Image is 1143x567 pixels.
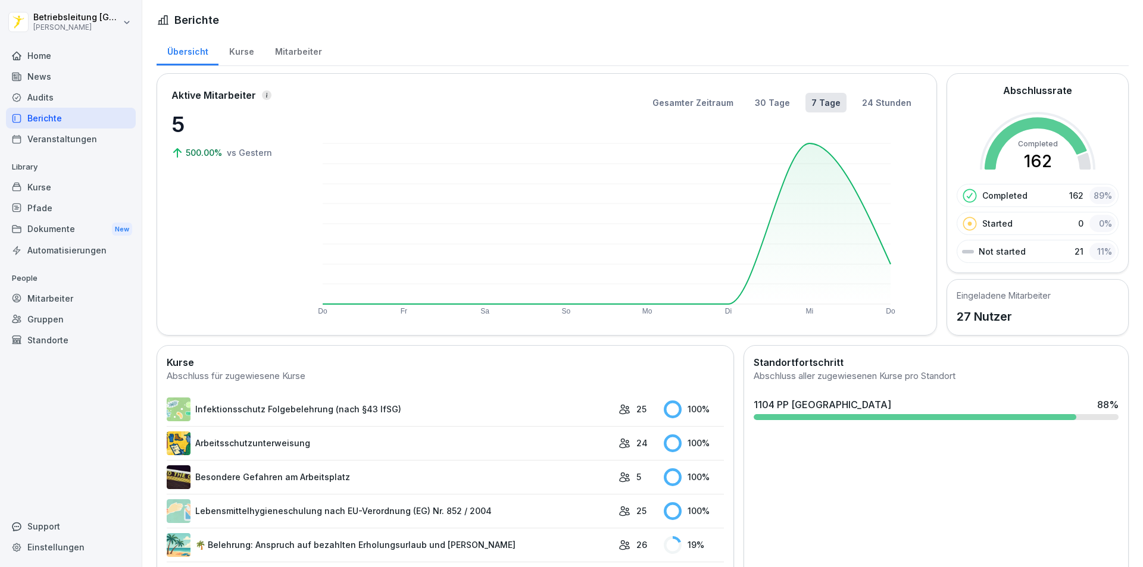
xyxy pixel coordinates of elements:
div: 100 % [664,434,724,452]
p: 0 [1078,217,1083,230]
a: Standorte [6,330,136,350]
img: gxsnf7ygjsfsmxd96jxi4ufn.png [167,499,190,523]
p: Library [6,158,136,177]
p: Not started [979,245,1026,258]
a: Arbeitsschutzunterweisung [167,431,613,455]
text: Di [725,307,732,315]
p: People [6,269,136,288]
img: zq4t51x0wy87l3xh8s87q7rq.png [167,465,190,489]
a: Einstellungen [6,537,136,557]
p: Started [982,217,1013,230]
p: 5 [171,108,291,140]
button: 30 Tage [749,93,796,112]
text: Do [318,307,327,315]
div: 100 % [664,468,724,486]
a: Besondere Gefahren am Arbeitsplatz [167,465,613,489]
a: DokumenteNew [6,218,136,240]
p: 24 [636,437,648,449]
div: Abschluss für zugewiesene Kurse [167,369,724,383]
div: 11 % [1089,243,1116,260]
h2: Kurse [167,355,724,369]
text: Fr [401,307,407,315]
a: Mitarbeiter [264,35,332,65]
a: Home [6,45,136,66]
a: Gruppen [6,309,136,330]
p: vs Gestern [227,146,272,159]
h5: Eingeladene Mitarbeiter [957,289,1051,302]
div: Abschluss aller zugewiesenen Kurse pro Standort [754,369,1119,383]
h2: Standortfortschritt [754,355,1119,369]
div: 88 % [1097,397,1119,412]
a: 1104 PP [GEOGRAPHIC_DATA]88% [749,393,1123,425]
p: Betriebsleitung [GEOGRAPHIC_DATA] [33,12,120,23]
a: Automatisierungen [6,240,136,261]
div: Support [6,516,136,537]
a: Infektionsschutz Folgebelehrung (nach §43 IfSG) [167,397,613,421]
div: 100 % [664,400,724,418]
button: 24 Stunden [856,93,917,112]
a: Lebensmittelhygieneschulung nach EU-Verordnung (EG) Nr. 852 / 2004 [167,499,613,523]
div: 100 % [664,502,724,520]
button: 7 Tage [805,93,847,112]
p: 27 Nutzer [957,308,1051,325]
p: 21 [1075,245,1083,258]
a: 🌴 Belehrung: Anspruch auf bezahlten Erholungsurlaub und [PERSON_NAME] [167,533,613,557]
h2: Abschlussrate [1003,83,1072,98]
a: Pfade [6,198,136,218]
a: Berichte [6,108,136,129]
a: Übersicht [157,35,218,65]
p: [PERSON_NAME] [33,23,120,32]
a: Mitarbeiter [6,288,136,309]
text: Mi [805,307,813,315]
text: Sa [480,307,489,315]
text: Do [886,307,895,315]
div: 19 % [664,536,724,554]
a: Kurse [218,35,264,65]
a: Audits [6,87,136,108]
img: s9mc00x6ussfrb3lxoajtb4r.png [167,533,190,557]
img: tgff07aey9ahi6f4hltuk21p.png [167,397,190,421]
p: 25 [636,403,647,415]
div: Dokumente [6,218,136,240]
div: 1104 PP [GEOGRAPHIC_DATA] [754,397,891,412]
p: 25 [636,505,647,517]
div: 0 % [1089,215,1116,232]
p: 5 [636,471,641,483]
a: Veranstaltungen [6,129,136,149]
p: Completed [982,189,1028,202]
text: So [562,307,571,315]
div: New [112,223,132,236]
div: 89 % [1089,187,1116,204]
p: 26 [636,538,647,551]
a: Kurse [6,177,136,198]
button: Gesamter Zeitraum [647,93,739,112]
p: 162 [1069,189,1083,202]
text: Mo [642,307,652,315]
a: News [6,66,136,87]
h1: Berichte [174,12,219,28]
p: Aktive Mitarbeiter [171,88,256,102]
p: 500.00% [186,146,224,159]
img: bgsrfyvhdm6180ponve2jajk.png [167,431,190,455]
